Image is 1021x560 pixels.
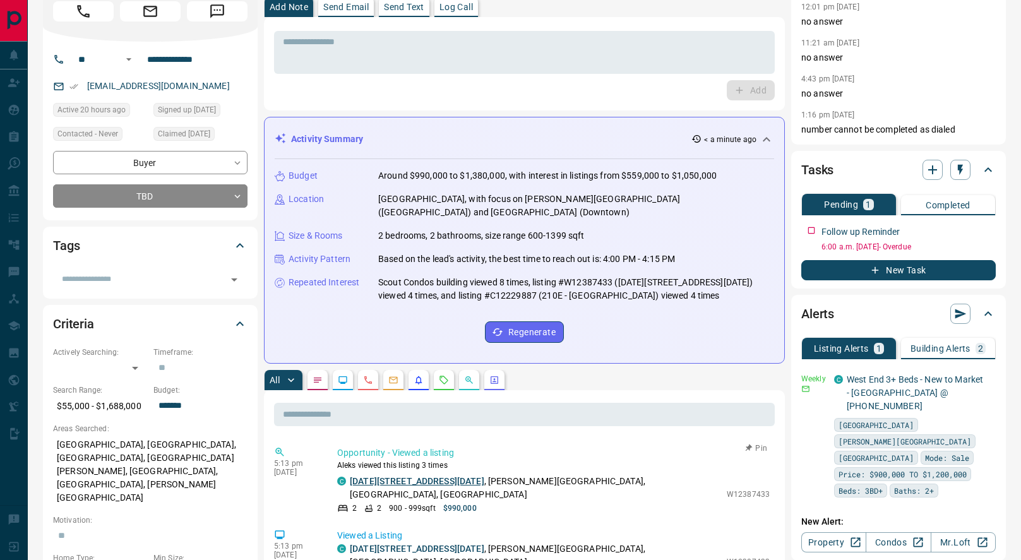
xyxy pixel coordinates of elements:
[839,468,967,480] span: Price: $900,000 TO $1,200,000
[894,484,934,497] span: Baths: 2+
[289,229,343,242] p: Size & Rooms
[53,235,80,256] h2: Tags
[839,419,914,431] span: [GEOGRAPHIC_DATA]
[153,384,248,396] p: Budget:
[801,39,859,47] p: 11:21 am [DATE]
[153,347,248,358] p: Timeframe:
[313,375,323,385] svg: Notes
[338,375,348,385] svg: Lead Browsing Activity
[337,446,770,460] p: Opportunity - Viewed a listing
[439,375,449,385] svg: Requests
[289,193,324,206] p: Location
[350,476,484,486] a: [DATE][STREET_ADDRESS][DATE]
[389,503,435,514] p: 900 - 999 sqft
[801,87,996,100] p: no answer
[821,225,900,239] p: Follow up Reminder
[225,271,243,289] button: Open
[350,475,720,501] p: , [PERSON_NAME][GEOGRAPHIC_DATA], [GEOGRAPHIC_DATA], [GEOGRAPHIC_DATA]
[801,15,996,28] p: no answer
[388,375,398,385] svg: Emails
[801,304,834,324] h2: Alerts
[53,384,147,396] p: Search Range:
[485,321,564,343] button: Regenerate
[801,515,996,528] p: New Alert:
[323,3,369,11] p: Send Email
[158,104,216,116] span: Signed up [DATE]
[876,344,881,353] p: 1
[57,104,126,116] span: Active 20 hours ago
[53,309,248,339] div: Criteria
[738,443,775,454] button: Pin
[289,169,318,182] p: Budget
[414,375,424,385] svg: Listing Alerts
[834,375,843,384] div: condos.ca
[911,344,970,353] p: Building Alerts
[439,3,473,11] p: Log Call
[384,3,424,11] p: Send Text
[378,193,774,219] p: [GEOGRAPHIC_DATA], with focus on [PERSON_NAME][GEOGRAPHIC_DATA] ([GEOGRAPHIC_DATA]) and [GEOGRAPH...
[801,110,855,119] p: 1:16 pm [DATE]
[824,200,858,209] p: Pending
[289,253,350,266] p: Activity Pattern
[53,347,147,358] p: Actively Searching:
[931,532,996,552] a: Mr.Loft
[839,484,883,497] span: Beds: 3BD+
[839,435,971,448] span: [PERSON_NAME][GEOGRAPHIC_DATA]
[801,373,827,384] p: Weekly
[57,128,118,140] span: Contacted - Never
[866,200,871,209] p: 1
[926,201,970,210] p: Completed
[53,1,114,21] span: Call
[337,529,770,542] p: Viewed a Listing
[801,384,810,393] svg: Email
[727,489,770,500] p: W12387433
[53,103,147,121] div: Sun Sep 14 2025
[801,160,833,180] h2: Tasks
[53,151,248,174] div: Buyer
[275,128,774,151] div: Activity Summary< a minute ago
[337,460,770,471] p: Aleks viewed this listing 3 times
[801,51,996,64] p: no answer
[53,184,248,208] div: TBD
[350,544,484,554] a: [DATE][STREET_ADDRESS][DATE]
[153,103,248,121] div: Tue Aug 01 2017
[274,468,318,477] p: [DATE]
[187,1,248,21] span: Message
[801,74,855,83] p: 4:43 pm [DATE]
[377,503,381,514] p: 2
[53,230,248,261] div: Tags
[274,542,318,551] p: 5:13 pm
[53,314,94,334] h2: Criteria
[464,375,474,385] svg: Opportunities
[378,276,774,302] p: Scout Condos building viewed 8 times, listing #W12387433 ([DATE][STREET_ADDRESS][DATE]) viewed 4 ...
[53,423,248,434] p: Areas Searched:
[378,229,584,242] p: 2 bedrooms, 2 bathrooms, size range 600-1399 sqft
[866,532,931,552] a: Condos
[274,459,318,468] p: 5:13 pm
[704,134,756,145] p: < a minute ago
[270,376,280,384] p: All
[53,515,248,526] p: Motivation:
[274,551,318,559] p: [DATE]
[289,276,359,289] p: Repeated Interest
[814,344,869,353] p: Listing Alerts
[847,374,983,411] a: West End 3+ Beds - New to Market - [GEOGRAPHIC_DATA] @ [PHONE_NUMBER]
[352,503,357,514] p: 2
[821,241,996,253] p: 6:00 a.m. [DATE] - Overdue
[489,375,499,385] svg: Agent Actions
[291,133,363,146] p: Activity Summary
[925,451,969,464] span: Mode: Sale
[87,81,230,91] a: [EMAIL_ADDRESS][DOMAIN_NAME]
[801,299,996,329] div: Alerts
[337,477,346,486] div: condos.ca
[120,1,181,21] span: Email
[801,123,996,136] p: number cannot be completed as dialed
[337,544,346,553] div: condos.ca
[53,396,147,417] p: $55,000 - $1,688,000
[978,344,983,353] p: 2
[801,260,996,280] button: New Task
[270,3,308,11] p: Add Note
[121,52,136,67] button: Open
[378,169,717,182] p: Around $990,000 to $1,380,000, with interest in listings from $559,000 to $1,050,000
[363,375,373,385] svg: Calls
